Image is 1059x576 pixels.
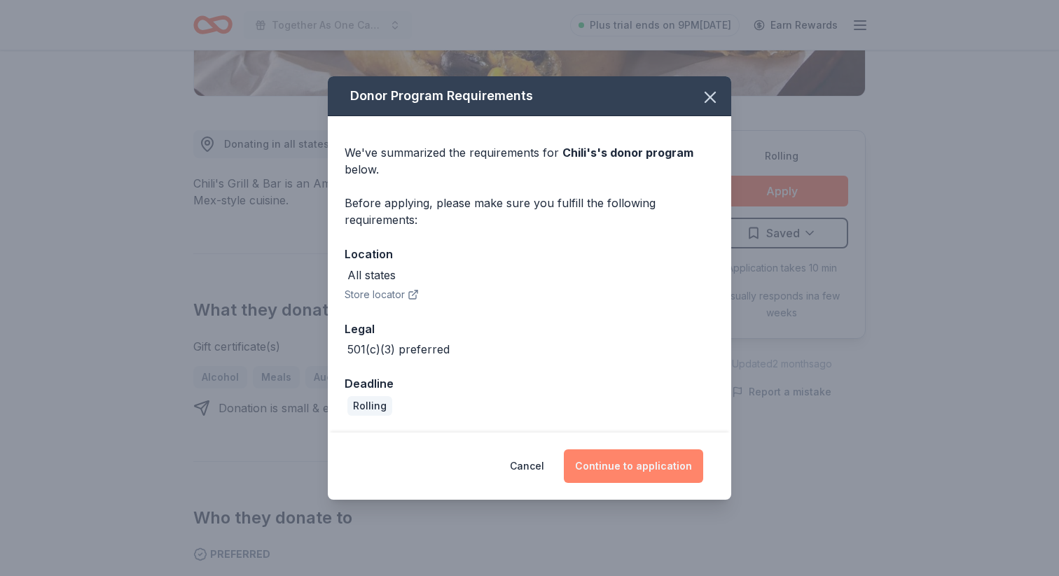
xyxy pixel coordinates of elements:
div: All states [347,267,396,283]
div: Deadline [345,374,714,393]
div: Legal [345,320,714,338]
div: 501(c)(3) preferred [347,341,450,358]
button: Cancel [510,449,544,483]
div: Location [345,245,714,263]
div: Rolling [347,396,392,416]
button: Store locator [345,286,419,303]
button: Continue to application [564,449,703,483]
div: Before applying, please make sure you fulfill the following requirements: [345,195,714,228]
div: We've summarized the requirements for below. [345,144,714,178]
div: Donor Program Requirements [328,76,731,116]
span: Chili's 's donor program [562,146,693,160]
